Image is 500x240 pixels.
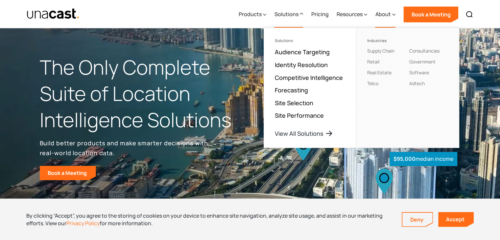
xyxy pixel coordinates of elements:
[336,1,367,28] div: Resources
[409,69,429,76] a: Software
[367,38,406,43] div: Industries
[367,80,378,86] a: Telco
[409,80,424,86] a: Adtech
[274,61,327,69] a: Identity Resolution
[409,59,435,65] a: Government
[274,74,343,82] a: Competitive Intelligence
[238,1,266,28] div: Products
[367,69,391,76] a: Real Estate
[465,11,473,18] img: Search icon
[238,10,261,18] div: Products
[311,1,328,28] a: Pricing
[27,8,80,20] a: home
[409,48,439,54] a: Consultancies
[27,8,80,20] img: Unacast text logo
[40,166,96,180] a: Book a Meeting
[367,48,394,54] a: Supply Chain
[40,138,211,158] p: Build better products and make smarter decisions with real-world location data.
[274,111,323,119] a: Site Performance
[26,212,392,227] div: By clicking “Accept”, you agree to the storing of cookies on your device to enhance site navigati...
[375,1,395,28] div: About
[274,1,303,28] div: Solutions
[274,86,308,94] a: Forecasting
[403,7,458,22] a: Book a Meeting
[367,59,379,65] a: Retail
[390,152,457,166] div: median income
[40,54,250,133] h1: The Only Complete Suite of Location Intelligence Solutions
[438,212,474,227] a: Accept
[274,38,345,43] div: Solutions
[274,48,329,56] a: Audience Targeting
[66,220,100,227] a: Privacy Policy
[375,10,391,18] div: About
[274,99,313,107] a: Site Selection
[336,10,362,18] div: Resources
[402,213,433,227] a: Deny
[274,130,333,137] a: View All Solutions
[274,10,298,18] div: Solutions
[264,28,459,148] nav: Solutions
[393,155,416,162] strong: $95,000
